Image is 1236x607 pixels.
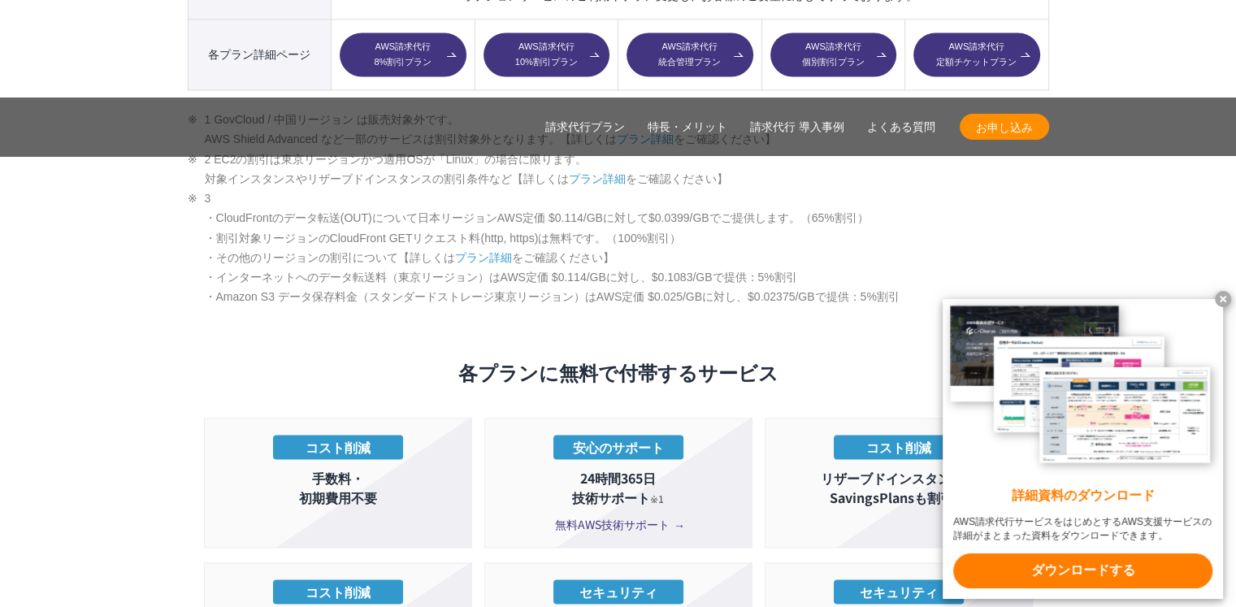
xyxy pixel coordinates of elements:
[273,435,403,459] p: コスト削減
[555,515,681,532] span: 無料AWS技術サポート
[493,467,744,506] p: 24時間365日 技術サポート
[188,150,1049,189] li: 2 EC2の割引は東京リージョンかつ適用OSが「Linux」の場合に限ります。 対象インスタンスやリザーブドインスタンスの割引条件など【詳しくは をご確認ください】
[834,435,964,459] p: コスト削減
[953,487,1212,505] x-t: 詳細資料のダウンロード
[960,114,1049,140] a: お申し込み
[648,119,727,136] a: 特長・メリット
[960,119,1049,136] span: お申し込み
[553,435,683,459] p: 安心のサポート
[545,119,625,136] a: 請求代行プラン
[953,515,1212,543] x-t: AWS請求代行サービスをはじめとするAWS支援サービスの詳細がまとまった資料をダウンロードできます。
[553,579,683,604] p: セキュリティ
[188,110,1049,150] li: 1 GovCloud / 中国リージョン は販売対象外です。 AWS Shield Advanced など一部のサービスは割引対象外となります。【詳しくは をご確認ください】
[493,515,744,532] a: 無料AWS技術サポート
[455,251,512,264] a: プラン詳細
[213,467,463,506] p: 手数料・ 初期費用不要
[867,119,935,136] a: よくある質問
[834,579,964,604] p: セキュリティ
[617,132,674,145] a: プラン詳細
[774,467,1024,506] p: リザーブドインスタンス・ SavingsPlansも割引
[188,20,332,90] th: 各プラン詳細ページ
[627,33,752,76] a: AWS請求代行統合管理プラン
[943,299,1223,599] a: 詳細資料のダウンロード AWS請求代行サービスをはじめとするAWS支援サービスの詳細がまとまった資料をダウンロードできます。 ダウンロードする
[913,33,1039,76] a: AWS請求代行定額チケットプラン
[204,358,1033,385] h3: 各プランに無料で付帯するサービス
[484,33,609,76] a: AWS請求代行10%割引プラン
[273,579,403,604] p: コスト削減
[340,33,466,76] a: AWS請求代行8%割引プラン
[770,33,896,76] a: AWS請求代行個別割引プラン
[188,189,1049,307] li: 3 ・CloudFrontのデータ転送(OUT)について日本リージョンAWS定価 $0.114/GBに対して$0.0399/GBでご提供します。（65%割引） ・割引対象リージョンのCloudF...
[953,553,1212,588] x-t: ダウンロードする
[750,119,844,136] a: 請求代行 導入事例
[650,491,664,505] span: ※1
[569,172,626,185] a: プラン詳細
